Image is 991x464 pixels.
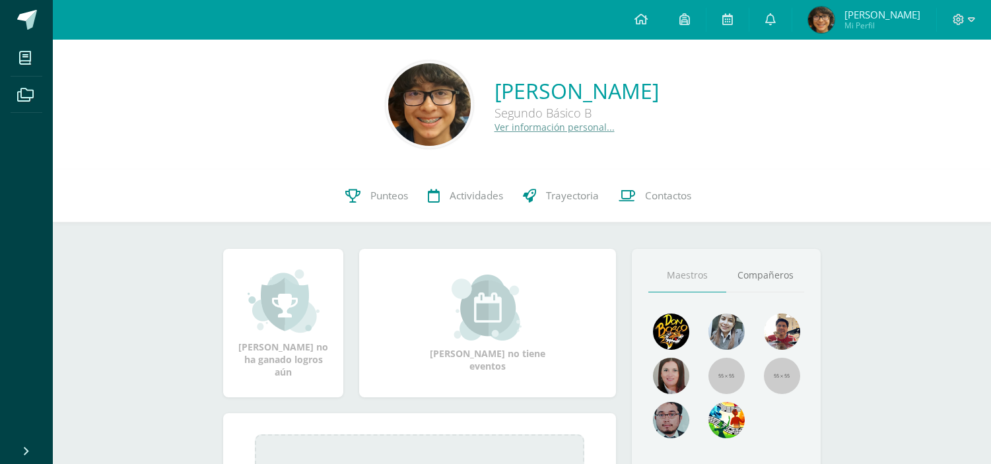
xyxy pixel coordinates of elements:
img: 55x55 [764,358,800,394]
span: Mi Perfil [844,20,920,31]
a: Contactos [609,170,701,222]
span: Punteos [370,189,408,203]
span: Contactos [645,189,691,203]
img: 11152eb22ca3048aebc25a5ecf6973a7.png [764,314,800,350]
div: [PERSON_NAME] no tiene eventos [422,275,554,372]
div: Segundo Básico B [495,105,659,121]
img: achievement_small.png [248,268,320,334]
img: d0e54f245e8330cebada5b5b95708334.png [653,402,689,438]
img: 55x55 [708,358,745,394]
img: a43eca2235894a1cc1b3d6ce2f11d98a.png [708,402,745,438]
img: event_small.png [452,275,524,341]
a: Compañeros [726,259,804,292]
a: Ver información personal... [495,121,615,133]
a: [PERSON_NAME] [495,77,659,105]
img: 4eb4fd2c4d5ca0361bd25a1735ef3642.png [808,7,835,33]
img: 45bd7986b8947ad7e5894cbc9b781108.png [708,314,745,350]
a: Punteos [335,170,418,222]
img: 29fc2a48271e3f3676cb2cb292ff2552.png [653,314,689,350]
span: [PERSON_NAME] [844,8,920,21]
span: Actividades [450,189,503,203]
img: 67c3d6f6ad1c930a517675cdc903f95f.png [653,358,689,394]
span: Trayectoria [546,189,599,203]
a: Trayectoria [513,170,609,222]
a: Maestros [648,259,726,292]
div: [PERSON_NAME] no ha ganado logros aún [236,268,330,378]
img: eba38c25b8e82b7b3a3f9065689b768b.png [388,63,471,146]
a: Actividades [418,170,513,222]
